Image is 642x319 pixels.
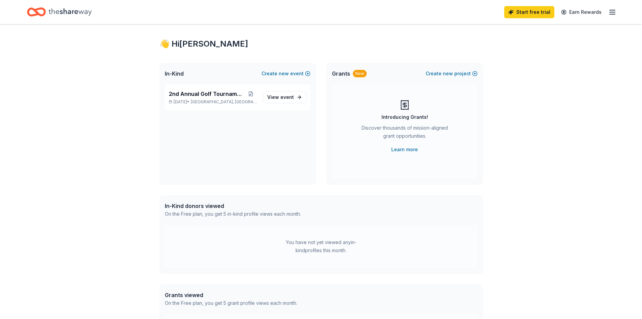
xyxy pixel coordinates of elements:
span: new [443,70,453,78]
span: event [280,94,294,100]
div: On the Free plan, you get 5 grant profile views each month. [165,299,297,307]
a: View event [263,91,306,103]
div: Grants viewed [165,291,297,299]
div: Introducing Grants! [381,113,428,121]
div: 👋 Hi [PERSON_NAME] [159,38,483,49]
span: In-Kind [165,70,184,78]
div: Discover thousands of mission-aligned grant opportunities. [359,124,451,143]
a: Start free trial [504,6,554,18]
a: Learn more [391,145,418,154]
button: Createnewproject [426,70,478,78]
p: [DATE] • [169,99,257,105]
span: 2nd Annual Golf Tournament [169,90,244,98]
span: View [267,93,294,101]
div: You have not yet viewed any in-kind profiles this month. [279,238,363,255]
a: Home [27,4,92,20]
div: New [353,70,367,77]
div: In-Kind donors viewed [165,202,301,210]
span: Grants [332,70,350,78]
span: new [279,70,289,78]
span: [GEOGRAPHIC_DATA], [GEOGRAPHIC_DATA] [191,99,257,105]
a: Earn Rewards [557,6,606,18]
button: Createnewevent [262,70,310,78]
div: On the Free plan, you get 5 in-kind profile views each month. [165,210,301,218]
